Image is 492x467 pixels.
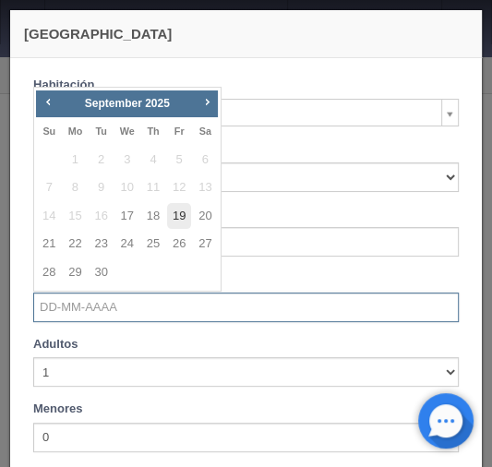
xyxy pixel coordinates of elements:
[90,203,114,230] span: 16
[42,126,55,137] span: Sunday
[167,231,191,257] a: 26
[90,174,114,201] span: 9
[193,147,217,174] span: 6
[193,174,217,201] span: 13
[38,92,58,113] a: Prev
[90,147,114,174] span: 2
[33,401,82,418] label: Menores
[141,147,165,174] span: 4
[141,231,165,257] a: 25
[24,24,468,43] h4: [GEOGRAPHIC_DATA]
[33,293,459,322] input: DD-MM-AAAA
[95,126,106,137] span: Tuesday
[37,174,61,201] span: 7
[167,203,191,230] a: 19
[41,94,55,109] span: Prev
[141,174,165,201] span: 11
[167,147,191,174] span: 5
[63,231,87,257] a: 22
[115,231,139,257] a: 24
[37,231,61,257] a: 21
[90,231,114,257] a: 23
[63,174,87,201] span: 8
[174,126,185,137] span: Friday
[193,231,217,257] a: 27
[42,100,434,127] span: Habitación Sencilla
[167,174,191,201] span: 12
[33,227,459,257] input: DD-MM-AAAA
[120,126,135,137] span: Wednesday
[193,203,217,230] a: 20
[63,147,87,174] span: 1
[63,203,87,230] span: 15
[68,126,83,137] span: Monday
[145,97,170,110] span: 2025
[141,203,165,230] a: 18
[37,259,61,286] a: 28
[147,126,159,137] span: Thursday
[37,203,61,230] span: 14
[199,126,211,137] span: Saturday
[199,94,214,109] span: Next
[85,97,142,110] span: September
[63,259,87,286] a: 29
[115,203,139,230] a: 17
[33,336,78,353] label: Adultos
[197,92,217,113] a: Next
[115,147,139,174] span: 3
[90,259,114,286] a: 30
[33,99,459,126] a: Habitación Sencilla
[115,174,139,201] span: 10
[33,77,94,94] label: Habitación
